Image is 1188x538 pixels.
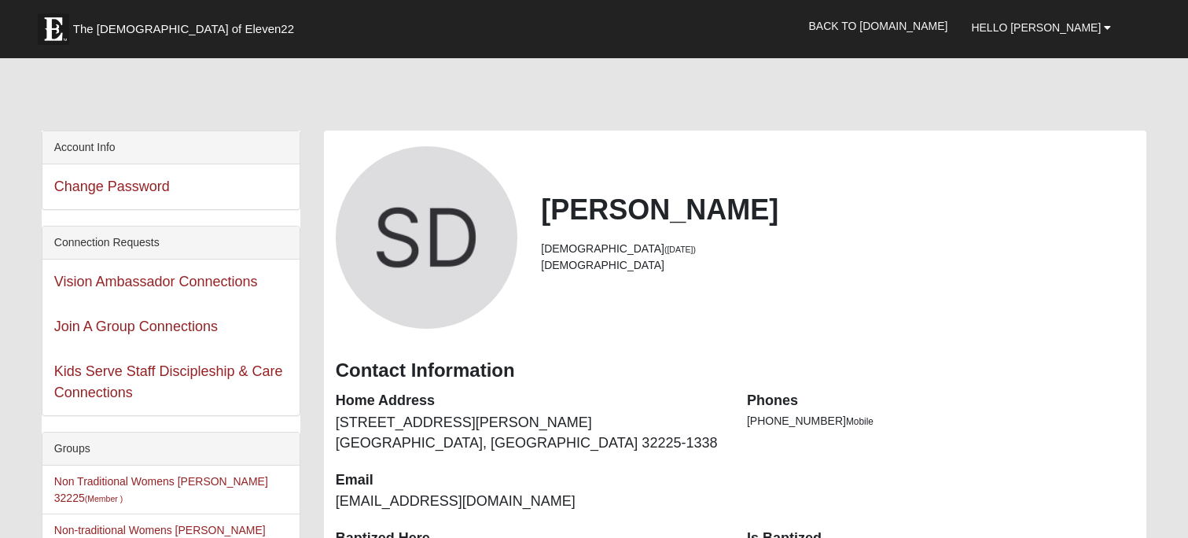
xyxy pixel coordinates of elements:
dd: [STREET_ADDRESS][PERSON_NAME] [GEOGRAPHIC_DATA], [GEOGRAPHIC_DATA] 32225-1338 [336,413,723,453]
a: View Fullsize Photo [336,146,518,329]
dt: Home Address [336,391,723,411]
a: Non Traditional Womens [PERSON_NAME] 32225(Member ) [54,475,268,504]
div: Account Info [42,131,300,164]
dt: Email [336,470,723,491]
dt: Phones [747,391,1135,411]
small: (Member ) [85,494,123,503]
a: The [DEMOGRAPHIC_DATA] of Eleven22 [30,6,344,45]
span: Hello [PERSON_NAME] [971,21,1101,34]
a: Back to [DOMAIN_NAME] [797,6,960,46]
li: [DEMOGRAPHIC_DATA] [541,241,1135,257]
h3: Contact Information [336,359,1135,382]
div: Connection Requests [42,227,300,260]
span: Mobile [846,416,874,427]
h2: [PERSON_NAME] [541,193,1135,227]
a: Hello [PERSON_NAME] [959,8,1123,47]
a: Vision Ambassador Connections [54,274,258,289]
a: Change Password [54,179,170,194]
small: ([DATE]) [664,245,696,254]
dd: [EMAIL_ADDRESS][DOMAIN_NAME] [336,492,723,512]
a: Join A Group Connections [54,319,218,334]
img: Eleven22 logo [38,13,69,45]
li: [PHONE_NUMBER] [747,413,1135,429]
div: Groups [42,433,300,466]
a: Kids Serve Staff Discipleship & Care Connections [54,363,283,400]
li: [DEMOGRAPHIC_DATA] [541,257,1135,274]
span: The [DEMOGRAPHIC_DATA] of Eleven22 [73,21,294,37]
